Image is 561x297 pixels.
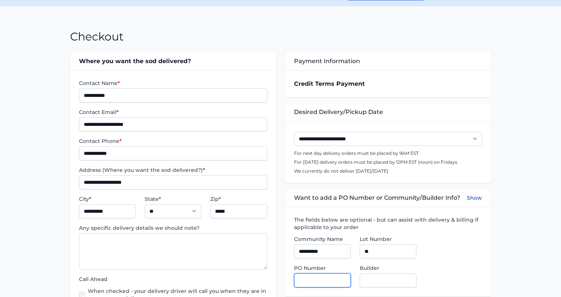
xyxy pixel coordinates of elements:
div: Where you want the sod delivered? [70,52,276,70]
label: Contact Email [79,108,267,116]
label: Lot Number [360,235,416,243]
label: Address (Where you want the sod delivered?) [79,166,267,174]
label: Call Ahead [79,275,267,283]
h1: Checkout [70,30,123,43]
p: For next day delivery orders must be placed by 9AM EST [294,150,482,156]
div: Payment Information [285,52,491,70]
label: State [145,195,201,203]
p: For [DATE] delivery orders must be placed by 12PM EST (noon) on Fridays. [294,159,482,165]
label: Any specific delivery details we should note? [79,224,267,232]
label: Community Name [294,235,351,243]
label: Contact Phone [79,137,267,145]
label: Zip [210,195,267,203]
label: The fields below are optional - but can assist with delivery & billing if applicable to your order [294,216,482,231]
label: Contact Name [79,79,267,87]
button: Show [467,193,482,202]
label: Builder [360,264,416,272]
p: We currently do not deliver [DATE]/[DATE] [294,168,482,174]
label: City [79,195,136,203]
label: PO Number [294,264,351,272]
strong: Credit Terms Payment [294,80,365,87]
span: Want to add a PO Number or Community/Builder Info? [294,193,460,202]
div: Desired Delivery/Pickup Date [285,103,491,121]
